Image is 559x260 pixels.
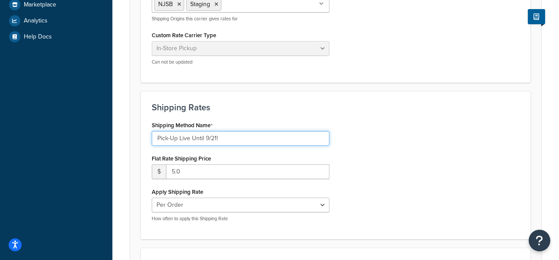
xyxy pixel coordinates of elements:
label: Flat Rate Shipping Price [152,155,211,162]
a: Help Docs [6,29,106,45]
p: Shipping Origins this carrier gives rates for [152,16,329,22]
span: Analytics [24,17,48,25]
button: Show Help Docs [528,9,545,24]
span: Marketplace [24,1,56,9]
h3: Shipping Rates [152,103,520,112]
label: Shipping Method Name [152,122,213,129]
p: Can not be updated [152,59,329,65]
span: Help Docs [24,33,52,41]
span: $ [152,164,166,179]
p: How often to apply this Shipping Rate [152,215,329,222]
label: Apply Shipping Rate [152,189,203,195]
button: Open Resource Center [529,230,550,251]
a: Analytics [6,13,106,29]
label: Custom Rate Carrier Type [152,32,216,39]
